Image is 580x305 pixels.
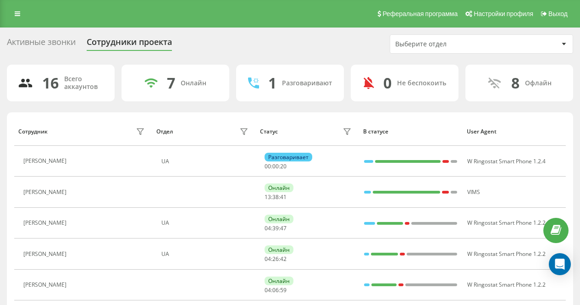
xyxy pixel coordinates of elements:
[282,79,332,87] div: Разговаривают
[467,188,480,196] span: VIMS
[265,287,287,294] div: : :
[23,251,69,257] div: [PERSON_NAME]
[265,215,293,223] div: Онлайн
[265,194,287,200] div: : :
[64,75,104,91] div: Всего аккаунтов
[272,224,279,232] span: 39
[272,255,279,263] span: 26
[265,255,271,263] span: 04
[272,286,279,294] span: 06
[280,286,287,294] span: 59
[397,79,446,87] div: Не беспокоить
[161,251,251,257] div: UA
[265,277,293,285] div: Онлайн
[525,79,552,87] div: Офлайн
[265,183,293,192] div: Онлайн
[280,224,287,232] span: 47
[23,282,69,288] div: [PERSON_NAME]
[548,10,568,17] span: Выход
[268,74,276,92] div: 1
[23,189,69,195] div: [PERSON_NAME]
[549,253,571,275] div: Open Intercom Messenger
[18,128,48,135] div: Сотрудник
[265,245,293,254] div: Онлайн
[383,74,392,92] div: 0
[280,162,287,170] span: 20
[280,193,287,201] span: 41
[265,286,271,294] span: 04
[7,37,76,51] div: Активные звонки
[467,250,546,258] span: W Ringostat Smart Phone 1.2.2
[265,256,287,262] div: : :
[265,162,271,170] span: 00
[467,128,562,135] div: User Agent
[156,128,173,135] div: Отдел
[382,10,458,17] span: Реферальная программа
[265,193,271,201] span: 13
[161,220,251,226] div: UA
[161,158,251,165] div: UA
[181,79,206,87] div: Онлайн
[23,158,69,164] div: [PERSON_NAME]
[265,225,287,232] div: : :
[272,162,279,170] span: 00
[42,74,59,92] div: 16
[395,40,505,48] div: Выберите отдел
[87,37,172,51] div: Сотрудники проекта
[474,10,533,17] span: Настройки профиля
[272,193,279,201] span: 38
[511,74,519,92] div: 8
[467,281,546,288] span: W Ringostat Smart Phone 1.2.2
[265,153,312,161] div: Разговаривает
[167,74,175,92] div: 7
[265,163,287,170] div: : :
[363,128,458,135] div: В статусе
[467,219,546,227] span: W Ringostat Smart Phone 1.2.2
[265,224,271,232] span: 04
[23,220,69,226] div: [PERSON_NAME]
[280,255,287,263] span: 42
[260,128,278,135] div: Статус
[467,157,546,165] span: W Ringostat Smart Phone 1.2.4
